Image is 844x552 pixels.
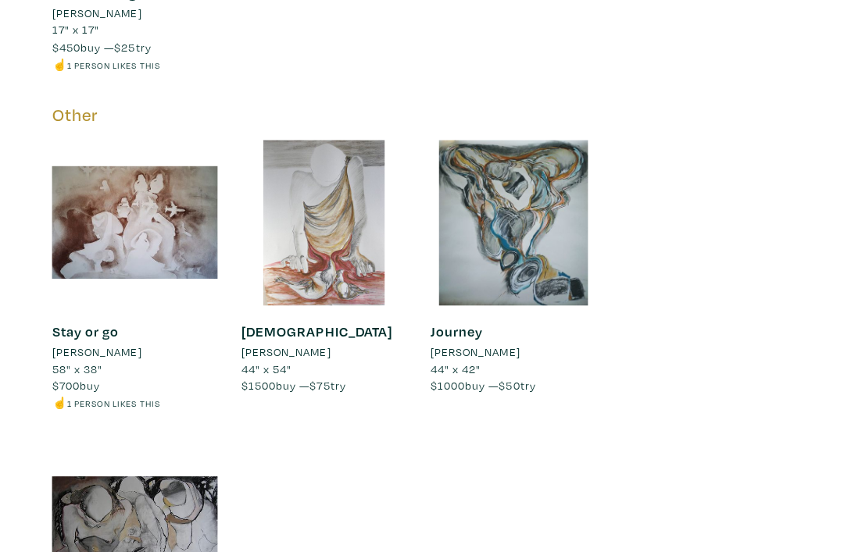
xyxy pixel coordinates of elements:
[59,358,109,373] span: 58" x 38"
[59,5,223,22] a: [PERSON_NAME]
[59,340,148,358] li: [PERSON_NAME]
[59,391,223,408] li: ☝️
[59,104,598,125] h5: Other
[73,59,166,70] small: 1 person likes this
[246,375,281,390] span: $1500
[59,375,106,390] span: buy
[314,375,334,390] span: $75
[59,375,86,390] span: $700
[59,5,148,22] li: [PERSON_NAME]
[434,358,484,373] span: 44" x 42"
[59,39,157,54] span: buy — try
[59,55,223,73] li: ☝️
[120,39,141,54] span: $25
[59,22,105,37] span: 17" x 17"
[59,319,125,337] a: Stay or go
[59,340,223,358] a: [PERSON_NAME]
[246,358,296,373] span: 44" x 54"
[59,39,87,54] span: $450
[246,375,350,390] span: buy — try
[246,319,396,337] a: [DEMOGRAPHIC_DATA]
[246,340,410,358] a: [PERSON_NAME]
[502,375,523,390] span: $50
[434,340,523,358] li: [PERSON_NAME]
[246,340,335,358] li: [PERSON_NAME]
[434,375,468,390] span: $1000
[434,340,598,358] a: [PERSON_NAME]
[73,394,166,406] small: 1 person likes this
[434,319,486,337] a: Journey
[434,375,538,390] span: buy — try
